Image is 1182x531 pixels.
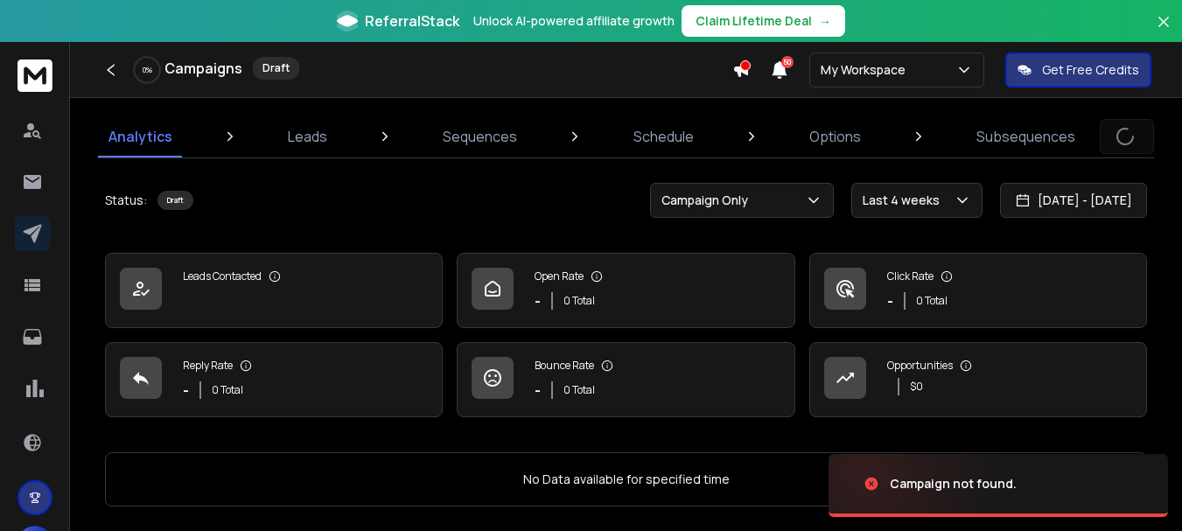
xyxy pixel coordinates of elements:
p: Leads Contacted [183,269,262,283]
span: ReferralStack [365,10,459,31]
a: Schedule [623,115,704,157]
button: Claim Lifetime Deal→ [682,5,845,37]
h1: Campaigns [164,58,242,79]
p: Options [809,126,861,147]
p: Campaign Only [661,192,755,209]
div: Campaign not found. [890,475,1017,493]
a: Analytics [98,115,183,157]
p: My Workspace [821,61,913,79]
p: Status: [105,192,147,209]
p: Reply Rate [183,359,233,373]
p: Get Free Credits [1042,61,1139,79]
p: Schedule [633,126,694,147]
p: Open Rate [535,269,584,283]
p: Opportunities [887,359,953,373]
a: Options [799,115,871,157]
span: 50 [781,56,794,68]
p: 0 Total [212,383,243,397]
p: 0 Total [563,383,595,397]
a: Reply Rate-0 Total [105,342,443,417]
a: Open Rate-0 Total [457,253,794,328]
p: Analytics [108,126,172,147]
p: Click Rate [887,269,934,283]
a: Leads Contacted [105,253,443,328]
img: image [829,437,1004,531]
button: Get Free Credits [1005,52,1151,87]
a: Opportunities$0 [809,342,1147,417]
p: 0 Total [916,294,948,308]
p: Leads [288,126,327,147]
p: No Data available for specified time [123,471,1129,488]
a: Subsequences [966,115,1086,157]
p: Subsequences [976,126,1075,147]
a: Click Rate-0 Total [809,253,1147,328]
p: Last 4 weeks [863,192,947,209]
a: Leads [277,115,338,157]
a: Sequences [432,115,528,157]
p: Unlock AI-powered affiliate growth [473,12,675,30]
p: - [535,289,541,313]
p: 0 % [143,65,152,75]
p: - [535,378,541,402]
a: Bounce Rate-0 Total [457,342,794,417]
p: 0 Total [563,294,595,308]
p: Bounce Rate [535,359,594,373]
div: Draft [157,191,193,210]
button: [DATE] - [DATE] [1000,183,1147,218]
p: Sequences [443,126,517,147]
div: Draft [253,57,299,80]
p: - [183,378,189,402]
button: Close banner [1152,10,1175,52]
p: $ 0 [910,380,923,394]
p: - [887,289,893,313]
span: → [819,12,831,30]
